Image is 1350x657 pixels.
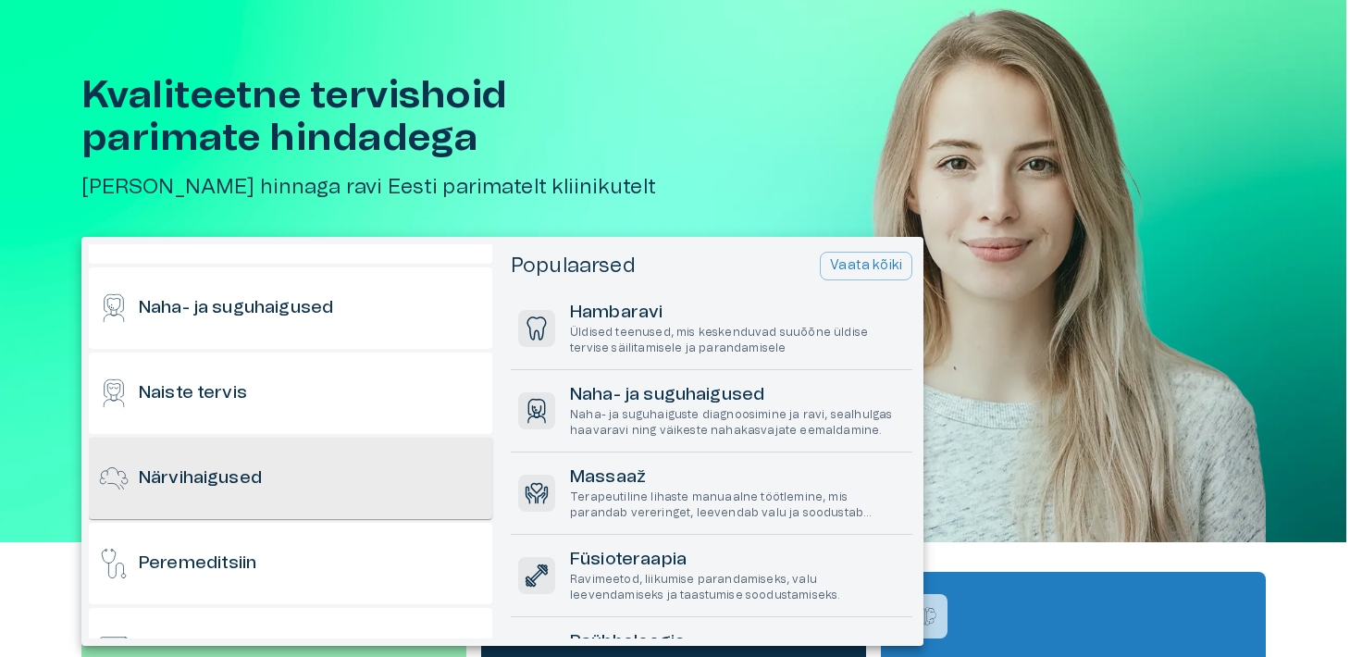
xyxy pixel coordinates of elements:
h6: Massaaž [570,465,905,490]
p: Naha- ja suguhaiguste diagnoosimine ja ravi, sealhulgas haavaravi ning väikeste nahakasvajate eem... [570,407,905,439]
h6: Psühholoogia [570,630,905,655]
h6: Närvihaigused [139,466,262,491]
h5: Populaarsed [511,253,636,279]
h6: Naha- ja suguhaigused [139,296,333,321]
button: Vaata kõiki [820,252,912,280]
h6: Naiste tervis [139,381,247,406]
h6: Peremeditsiin [139,552,256,576]
h6: Hambaravi [570,301,905,326]
h6: Naha- ja suguhaigused [570,383,905,408]
p: Ravimeetod, liikumise parandamiseks, valu leevendamiseks ja taastumise soodustamiseks. [570,572,905,603]
p: Üldised teenused, mis keskenduvad suuõõne üldise tervise säilitamisele ja parandamisele [570,325,905,356]
h6: Füsioteraapia [570,548,905,573]
p: Vaata kõiki [830,256,902,276]
p: Terapeutiline lihaste manuaalne töötlemine, mis parandab vereringet, leevendab valu ja soodustab ... [570,490,905,521]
